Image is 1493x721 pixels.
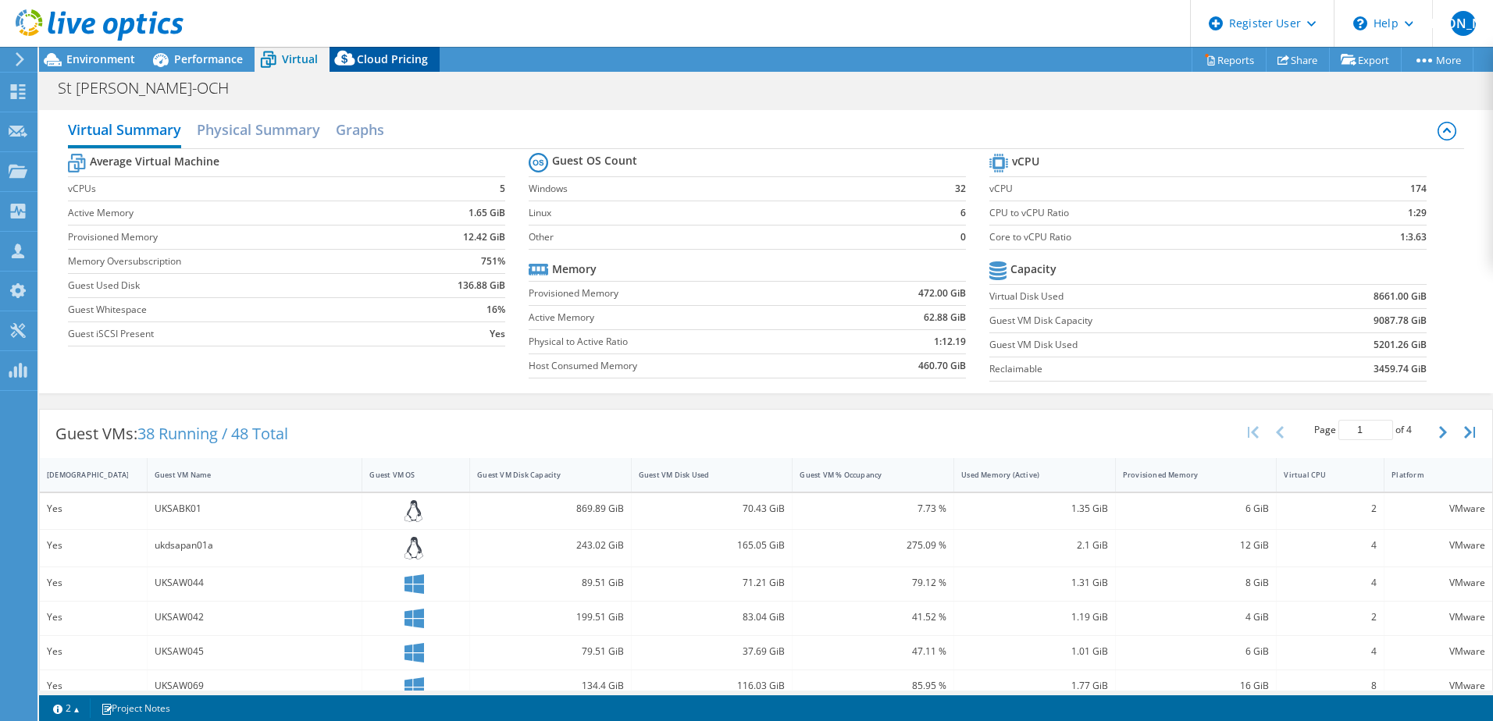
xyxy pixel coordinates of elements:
[961,537,1108,554] div: 2.1 GiB
[529,358,839,374] label: Host Consumed Memory
[1374,313,1427,329] b: 9087.78 GiB
[1353,16,1367,30] svg: \n
[529,181,926,197] label: Windows
[1391,609,1485,626] div: VMware
[155,537,355,554] div: ukdsapan01a
[989,289,1285,304] label: Virtual Disk Used
[47,574,140,591] div: Yes
[357,51,428,66] span: Cloud Pricing
[174,51,243,66] span: Performance
[529,205,926,221] label: Linux
[552,153,637,169] b: Guest OS Count
[529,334,839,350] label: Physical to Active Ratio
[477,643,624,660] div: 79.51 GiB
[1374,289,1427,304] b: 8661.00 GiB
[1391,470,1466,480] div: Platform
[155,609,355,626] div: UKSAW042
[1123,643,1270,660] div: 6 GiB
[1192,48,1267,72] a: Reports
[68,302,401,318] label: Guest Whitespace
[68,229,401,245] label: Provisioned Memory
[369,470,444,480] div: Guest VM OS
[469,205,505,221] b: 1.65 GiB
[1406,423,1412,436] span: 4
[47,500,140,517] div: Yes
[961,609,1108,626] div: 1.19 GiB
[155,500,355,517] div: UKSABK01
[477,677,624,694] div: 134.4 GiB
[989,229,1327,245] label: Core to vCPU Ratio
[989,361,1285,377] label: Reclaimable
[197,114,320,145] h2: Physical Summary
[47,609,140,626] div: Yes
[1012,154,1039,169] b: vCPU
[1391,500,1485,517] div: VMware
[529,229,926,245] label: Other
[1391,643,1485,660] div: VMware
[1391,574,1485,591] div: VMware
[40,410,304,458] div: Guest VMs:
[1123,574,1270,591] div: 8 GiB
[529,310,839,325] label: Active Memory
[155,677,355,694] div: UKSAW069
[800,677,946,694] div: 85.95 %
[477,609,624,626] div: 199.51 GiB
[500,181,505,197] b: 5
[1401,48,1473,72] a: More
[989,181,1327,197] label: vCPU
[961,677,1108,694] div: 1.77 GiB
[552,261,597,277] b: Memory
[47,537,140,554] div: Yes
[1123,470,1251,480] div: Provisioned Memory
[1123,609,1270,626] div: 4 GiB
[458,278,505,293] b: 136.88 GiB
[918,358,966,374] b: 460.70 GiB
[989,205,1327,221] label: CPU to vCPU Ratio
[51,80,253,97] h1: St [PERSON_NAME]-OCH
[1284,500,1377,517] div: 2
[1284,574,1377,591] div: 4
[800,500,946,517] div: 7.73 %
[1284,537,1377,554] div: 4
[989,337,1285,353] label: Guest VM Disk Used
[1010,261,1057,277] b: Capacity
[960,205,966,221] b: 6
[47,643,140,660] div: Yes
[463,229,505,245] b: 12.42 GiB
[90,698,181,718] a: Project Notes
[800,643,946,660] div: 47.11 %
[800,574,946,591] div: 79.12 %
[155,470,337,480] div: Guest VM Name
[639,470,767,480] div: Guest VM Disk Used
[961,470,1089,480] div: Used Memory (Active)
[477,574,624,591] div: 89.51 GiB
[1391,537,1485,554] div: VMware
[155,574,355,591] div: UKSAW044
[68,205,401,221] label: Active Memory
[1314,420,1412,440] span: Page of
[137,423,288,444] span: 38 Running / 48 Total
[1400,229,1427,245] b: 1:3.63
[934,334,966,350] b: 1:12.19
[68,114,181,148] h2: Virtual Summary
[477,470,605,480] div: Guest VM Disk Capacity
[961,574,1108,591] div: 1.31 GiB
[90,154,219,169] b: Average Virtual Machine
[42,698,91,718] a: 2
[989,313,1285,329] label: Guest VM Disk Capacity
[1374,337,1427,353] b: 5201.26 GiB
[477,537,624,554] div: 243.02 GiB
[155,643,355,660] div: UKSAW045
[1329,48,1402,72] a: Export
[1123,500,1270,517] div: 6 GiB
[1410,181,1427,197] b: 174
[924,310,966,325] b: 62.88 GiB
[1338,420,1393,440] input: jump to page
[1408,205,1427,221] b: 1:29
[47,470,121,480] div: [DEMOGRAPHIC_DATA]
[639,609,786,626] div: 83.04 GiB
[1123,537,1270,554] div: 12 GiB
[1284,677,1377,694] div: 8
[486,302,505,318] b: 16%
[800,537,946,554] div: 275.09 %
